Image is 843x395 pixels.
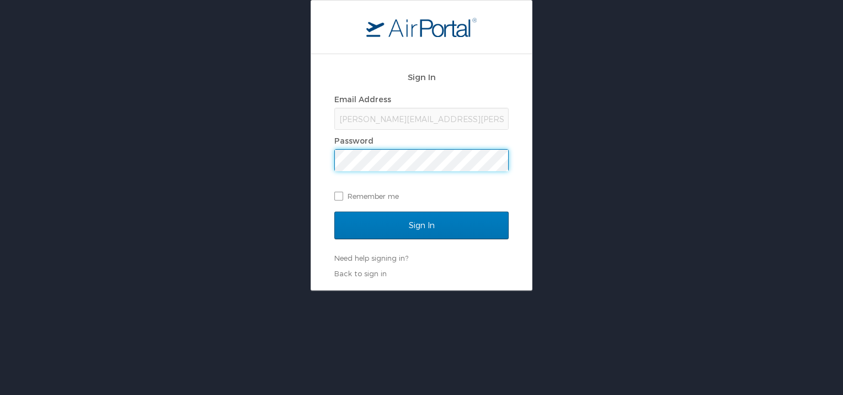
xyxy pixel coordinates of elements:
[334,269,387,278] a: Back to sign in
[334,136,374,145] label: Password
[366,17,477,37] img: logo
[334,188,509,204] label: Remember me
[334,94,391,104] label: Email Address
[334,254,408,262] a: Need help signing in?
[334,71,509,83] h2: Sign In
[334,212,509,239] input: Sign In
